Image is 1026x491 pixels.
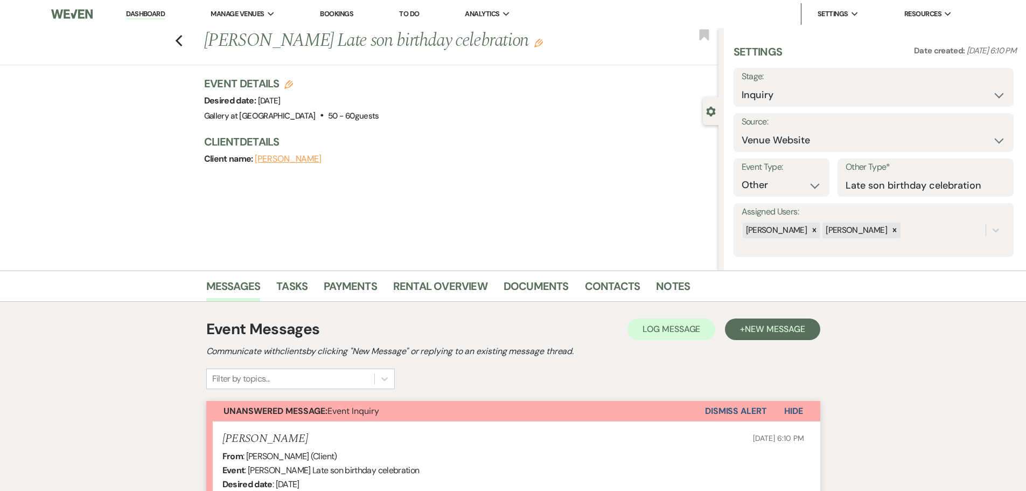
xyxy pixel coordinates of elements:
[643,323,700,335] span: Log Message
[706,106,716,116] button: Close lead details
[204,95,258,106] span: Desired date:
[846,160,1006,175] label: Other Type*
[734,44,783,68] h3: Settings
[745,323,805,335] span: New Message
[255,155,322,163] button: [PERSON_NAME]
[204,134,708,149] h3: Client Details
[204,153,255,164] span: Client name:
[742,69,1006,85] label: Stage:
[222,432,308,446] h5: [PERSON_NAME]
[784,405,803,417] span: Hide
[328,110,379,121] span: 50 - 60 guests
[206,345,820,358] h2: Communicate with clients by clicking "New Message" or replying to an existing message thread.
[627,319,715,340] button: Log Message
[743,223,809,238] div: [PERSON_NAME]
[206,401,705,421] button: Unanswered Message:Event Inquiry
[206,318,320,341] h1: Event Messages
[504,278,569,301] a: Documents
[276,278,308,301] a: Tasks
[914,45,967,56] span: Date created:
[967,45,1016,56] span: [DATE] 6:10 PM
[399,9,419,18] a: To Do
[212,372,270,385] div: Filter by topics...
[585,278,640,301] a: Contacts
[204,110,316,121] span: Gallery at [GEOGRAPHIC_DATA]
[126,9,165,19] a: Dashboard
[656,278,690,301] a: Notes
[222,465,245,476] b: Event
[822,223,889,238] div: [PERSON_NAME]
[320,9,353,18] a: Bookings
[393,278,487,301] a: Rental Overview
[534,38,543,47] button: Edit
[222,451,243,462] b: From
[51,3,92,25] img: Weven Logo
[818,9,848,19] span: Settings
[204,28,611,54] h1: [PERSON_NAME] Late son birthday celebration
[465,9,499,19] span: Analytics
[258,95,281,106] span: [DATE]
[705,401,767,421] button: Dismiss Alert
[725,319,820,340] button: +New Message
[753,433,804,443] span: [DATE] 6:10 PM
[211,9,264,19] span: Manage Venues
[206,278,261,301] a: Messages
[742,160,821,175] label: Event Type:
[224,405,327,417] strong: Unanswered Message:
[222,479,273,490] b: Desired date
[224,405,379,417] span: Event Inquiry
[324,278,377,301] a: Payments
[742,204,1006,220] label: Assigned Users:
[767,401,820,421] button: Hide
[904,9,941,19] span: Resources
[742,114,1006,130] label: Source:
[204,76,379,91] h3: Event Details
